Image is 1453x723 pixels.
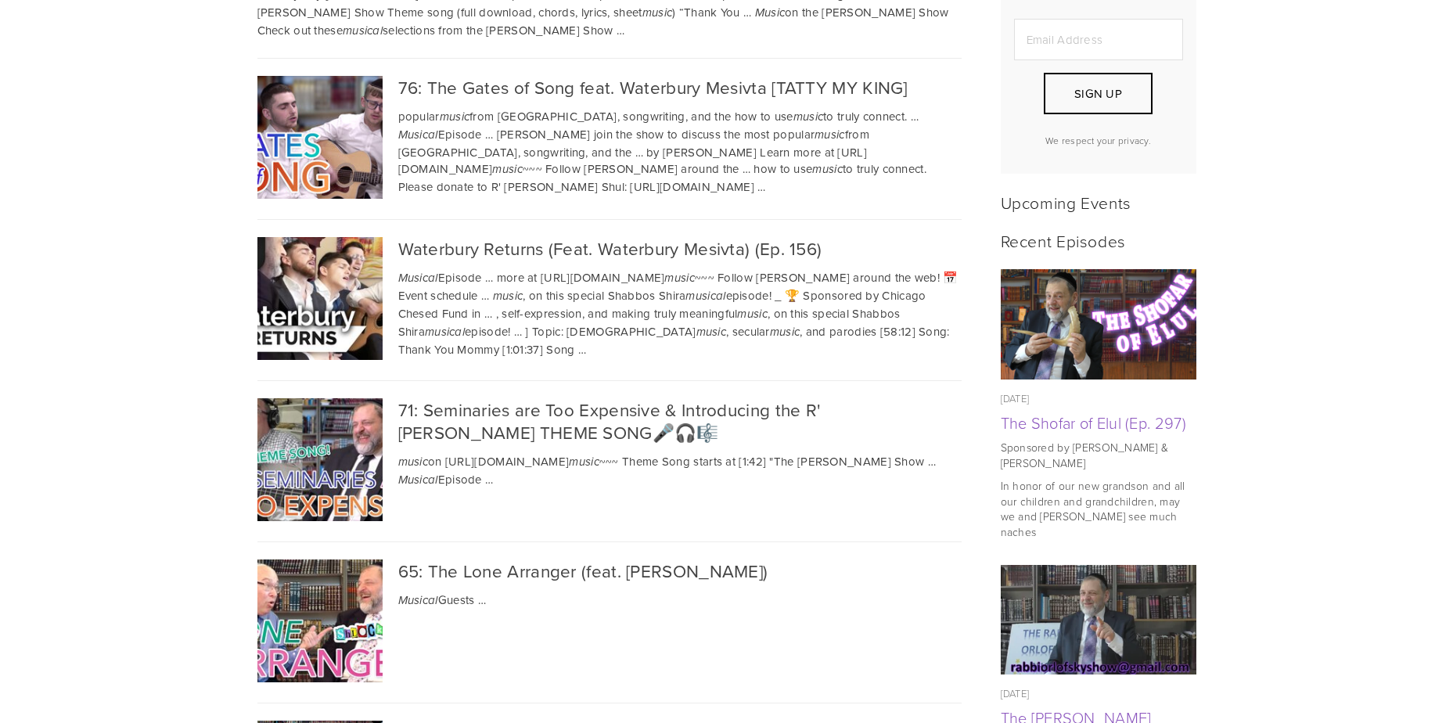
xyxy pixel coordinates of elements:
h2: Recent Episodes [1001,231,1196,250]
em: Musical [398,594,438,608]
span: Episode [398,126,482,142]
em: musical [343,24,383,38]
span: … [757,178,765,195]
img: The Rabbi Orlofsky Rosh Hashana Project [1000,565,1196,675]
em: music [493,290,523,304]
em: Musical [398,473,438,487]
div: 76: The Gates of Song feat. Waterbury Mesivta [TATTY MY KING] [257,76,962,99]
span: … [928,453,936,469]
em: music [737,308,768,322]
a: The Shofar of Elul (Ep. 297) [1001,412,1186,433]
em: musical [425,326,465,340]
p: Sponsored by [PERSON_NAME] & [PERSON_NAME] [1001,440,1196,470]
em: music [569,455,599,469]
p: We respect your privacy. [1014,134,1183,147]
span: ] Topic: [DEMOGRAPHIC_DATA] , secular , and parodies [58:12] Song: Thank You Mommy [1:01:37] Song [398,323,950,358]
div: 71: Seminaries are Too Expensive & Introducing the R' [PERSON_NAME] THEME SONG🎤🎧🎼 musicon [URL][D... [257,380,962,541]
em: music [793,110,824,124]
span: … [478,592,486,608]
span: … [485,269,493,286]
span: [PERSON_NAME] join the show to discuss the most popular from [GEOGRAPHIC_DATA], songwriting, and the [398,126,869,160]
em: music [492,163,523,177]
span: by [PERSON_NAME] Learn more at [URL][DOMAIN_NAME] ~~~ Follow [PERSON_NAME] around the [398,144,867,177]
span: Episode [398,471,482,487]
span: … [743,160,750,177]
img: The Shofar of Elul (Ep. 297) [1000,269,1196,379]
div: 76: The Gates of Song feat. Waterbury Mesivta [TATTY MY KING] popularmusicfrom [GEOGRAPHIC_DATA],... [257,58,962,219]
div: Waterbury Returns (Feat. Waterbury Mesivta) (Ep. 156) [257,237,962,260]
em: music [664,272,695,286]
em: Music [755,6,786,20]
div: Waterbury Returns (Feat. Waterbury Mesivta) (Ep. 156) MusicalEpisode … more at [URL][DOMAIN_NAME]... [257,219,962,380]
em: Musical [398,272,438,286]
em: music [440,110,470,124]
span: … [484,305,492,322]
span: Guests [398,592,475,608]
span: … [743,4,751,20]
span: Episode [398,269,482,286]
em: music [642,6,673,20]
span: on [URL][DOMAIN_NAME] ~~~ Theme Song starts at [1:42] "The [PERSON_NAME] Show [398,453,925,469]
em: music [815,128,845,142]
span: … [485,126,493,142]
em: music [398,455,429,469]
div: 65: The Lone Arranger (feat. [PERSON_NAME]) MusicalGuests … [257,541,962,703]
p: In honor of our new grandson and all our children and grandchildren, may we and [PERSON_NAME] see... [1001,478,1196,539]
em: music [770,326,800,340]
span: more at [URL][DOMAIN_NAME] ~~~ Follow [PERSON_NAME] around the web! 📅 Event schedule [398,269,958,304]
span: … [617,22,624,38]
em: musical [685,290,725,304]
span: popular from [GEOGRAPHIC_DATA], songwriting, and the how to use to truly connect. [398,108,908,124]
em: Musical [398,128,438,142]
button: Sign Up [1044,73,1152,114]
span: … [635,144,643,160]
span: … [481,287,489,304]
span: Sign Up [1074,85,1122,102]
span: , on this special Shabbos Shira episode! _ 🏆 Sponsored by Chicago Chesed Fund in [398,287,926,322]
time: [DATE] [1001,391,1030,405]
div: 65: The Lone Arranger (feat. [PERSON_NAME]) [257,559,962,582]
h2: Upcoming Events [1001,192,1196,212]
span: , self-expression, and making truly meaningful , on this special Shabbos Shira episode! [398,305,901,340]
em: music [696,326,727,340]
time: [DATE] [1001,686,1030,700]
input: Email Address [1014,19,1183,60]
em: music [812,163,843,177]
span: … [514,323,522,340]
span: … [911,108,919,124]
div: 71: Seminaries are Too Expensive & Introducing the R' [PERSON_NAME] THEME SONG🎤🎧🎼 [257,398,962,444]
span: … [578,341,586,358]
span: … [485,471,493,487]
